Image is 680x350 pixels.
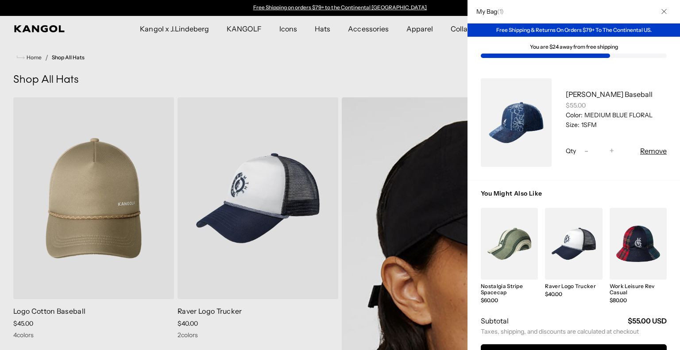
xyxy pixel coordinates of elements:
[499,8,501,15] span: 1
[566,147,576,155] span: Qty
[481,327,667,335] small: Taxes, shipping, and discounts are calculated at checkout
[583,111,653,119] dd: MEDIUM BLUE FLORAL
[610,283,655,296] a: Work Leisure Rev Casual
[610,145,614,157] span: +
[584,145,588,157] span: -
[610,297,627,304] span: $80.00
[481,297,498,304] span: $60.00
[497,8,504,15] span: ( )
[545,291,562,297] span: $40.00
[640,146,667,156] button: Remove Denim Mashup Baseball - MEDIUM BLUE FLORAL / 1SFM
[545,283,596,289] a: Raver Logo Trucker
[566,121,580,129] dt: Size:
[566,90,653,99] a: [PERSON_NAME] Baseball
[472,8,504,15] h2: My Bag
[593,146,605,156] input: Quantity for Denim Mashup Baseball
[481,189,667,208] h3: You Might Also Like
[605,146,618,156] button: +
[566,111,583,119] dt: Color:
[566,101,667,109] div: $55.00
[481,283,523,296] a: Nostalgia Stripe Spacecap
[580,121,597,129] dd: 1SFM
[481,44,667,50] div: You are $24 away from free shipping
[628,316,667,325] strong: $55.00 USD
[467,23,680,37] div: Free Shipping & Returns On Orders $79+ To The Continental US.
[481,316,509,326] h2: Subtotal
[580,146,593,156] button: -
